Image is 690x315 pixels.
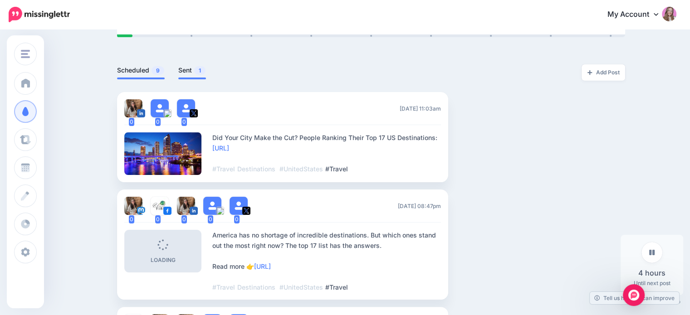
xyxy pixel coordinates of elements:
[623,284,645,306] div: Open Intercom Messenger
[155,118,161,126] span: 0
[234,215,240,223] span: 0
[190,207,198,215] img: linkedin-square.png
[137,207,145,215] img: mastodon-square.png
[151,239,176,263] div: Loading
[254,262,271,270] a: [URL]
[124,99,142,117] img: 1690273302207-88569.png
[152,66,164,75] span: 9
[208,215,213,223] span: 0
[129,215,134,223] span: 0
[242,207,250,215] img: twitter-square.png
[177,99,195,117] img: user_default_image.png
[21,50,30,58] img: menu.png
[212,165,235,173] span: #Travel
[212,144,229,152] a: [URL]
[212,283,275,291] span: Destinations
[178,65,206,76] a: Sent1
[151,197,169,215] img: 302279413_941954216721528_4677248601821306673_n-bsa153469.jpg
[398,202,441,210] span: [DATE] 08:47pm
[621,235,683,295] div: Until next post
[212,132,441,175] div: Did Your City Make the Cut? People Ranking Their Top 17 US Destinations: #Travel
[117,65,165,76] a: Scheduled9
[400,104,441,113] span: [DATE] 11:03am
[194,66,206,75] span: 1
[190,109,198,117] img: twitter-square.png
[212,230,441,292] div: America has no shortage of incredible destinations. But which ones stand out the most right now? ...
[137,109,145,117] img: linkedin-square.png
[212,165,275,173] span: Destinations
[155,215,161,223] span: 0
[163,109,171,117] img: bluesky-square.png
[582,64,625,81] a: Add Post
[177,197,195,215] img: 1690273302207-88569.png
[9,7,70,22] img: Missinglettr
[163,207,171,215] img: facebook-square.png
[590,292,679,304] a: Tell us how we can improve
[279,165,323,173] span: #UnitedStates
[124,197,142,215] img: 137c2137a2828240-89477.jpeg
[151,99,169,117] img: user_default_image.png
[638,267,666,279] span: 4 hours
[129,118,134,126] span: 0
[598,4,676,26] a: My Account
[212,283,235,291] span: #Travel
[587,70,592,75] img: plus-grey-dark.png
[279,283,323,291] span: #UnitedStates
[181,118,187,126] span: 0
[203,197,221,215] img: user_default_image.png
[230,197,248,215] img: user_default_image.png
[216,207,224,215] img: bluesky-square.png
[181,215,187,223] span: 0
